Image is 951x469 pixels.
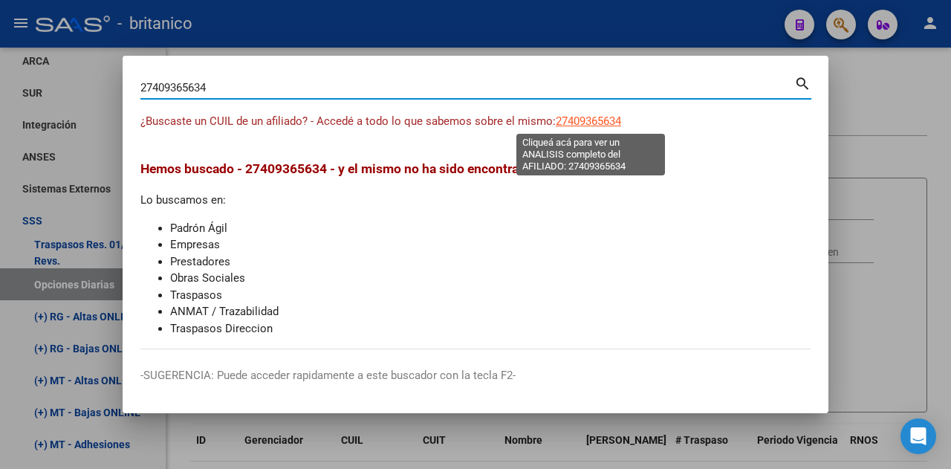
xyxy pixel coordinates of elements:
[170,287,811,304] li: Traspasos
[794,74,811,91] mat-icon: search
[900,418,936,454] div: Open Intercom Messenger
[140,367,811,384] p: -SUGERENCIA: Puede acceder rapidamente a este buscador con la tecla F2-
[170,270,811,287] li: Obras Sociales
[140,159,811,337] div: Lo buscamos en:
[170,303,811,320] li: ANMAT / Trazabilidad
[140,161,533,176] span: Hemos buscado - 27409365634 - y el mismo no ha sido encontrado
[140,114,556,128] span: ¿Buscaste un CUIL de un afiliado? - Accedé a todo lo que sabemos sobre el mismo:
[170,220,811,237] li: Padrón Ágil
[556,114,621,128] span: 27409365634
[170,253,811,271] li: Prestadores
[170,236,811,253] li: Empresas
[170,320,811,337] li: Traspasos Direccion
